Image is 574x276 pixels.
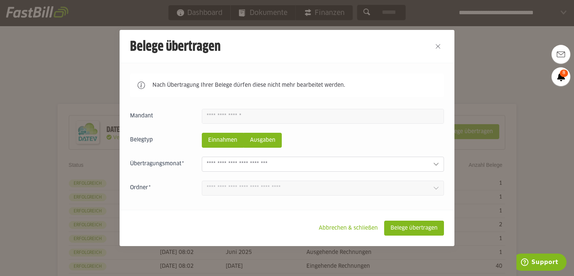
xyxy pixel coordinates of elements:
a: 8 [552,67,570,86]
iframe: Öffnet ein Widget, in dem Sie weitere Informationen finden [516,254,567,272]
sl-radio-button: Ausgaben [244,133,282,148]
span: 8 [560,70,568,77]
sl-button: Belege übertragen [384,221,444,236]
sl-radio-button: Einnahmen [202,133,244,148]
sl-button: Abbrechen & schließen [312,221,384,236]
